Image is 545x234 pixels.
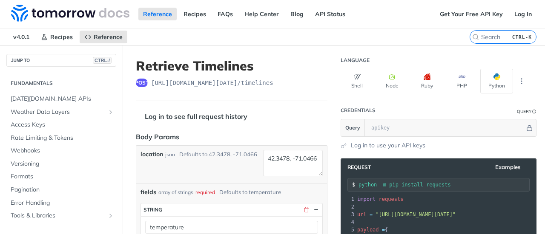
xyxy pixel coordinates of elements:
span: Rate Limiting & Tokens [11,134,114,142]
span: Webhooks [11,147,114,155]
div: 1 [341,195,356,203]
span: https://api.tomorrow.io/v4/timelines [151,79,273,87]
span: Formats [11,172,114,181]
button: Query [341,119,365,136]
a: [DATE][DOMAIN_NAME] APIs [6,93,116,105]
label: location [141,150,163,159]
button: string [141,203,322,216]
span: CTRL-/ [93,57,112,64]
div: required [195,189,215,196]
div: 5 [341,226,356,234]
button: PHP [445,69,478,93]
a: Formats [6,170,116,183]
div: Language [341,57,370,64]
span: = [370,211,373,217]
div: Log in to see full request history [136,111,247,121]
a: Get Your Free API Key [435,8,508,20]
a: Reference [138,8,177,20]
input: Request instructions [359,182,529,188]
div: Body Params [136,132,179,142]
div: 2 [341,203,356,211]
a: Pagination [6,183,116,196]
i: Information [532,110,536,114]
button: Ruby [410,69,443,93]
a: Access Keys [6,118,116,131]
div: Query [517,108,531,115]
div: Credentials [341,107,376,114]
span: Pagination [11,186,114,194]
span: = [382,227,385,233]
span: url [357,211,367,217]
div: json [165,151,175,158]
span: Reference [94,33,123,41]
button: Hide [312,206,320,214]
kbd: CTRL-K [510,33,534,41]
span: Tools & Libraries [11,211,105,220]
span: fields [141,188,156,197]
h1: Retrieve Timelines [136,58,327,73]
span: "[URL][DOMAIN_NAME][DATE]" [376,211,456,217]
a: Blog [286,8,308,20]
div: 4 [341,218,356,226]
a: Reference [80,31,127,43]
span: Recipes [50,33,73,41]
button: Delete [302,206,310,214]
div: 3 [341,211,356,218]
button: More Languages [515,75,528,87]
a: Error Handling [6,197,116,209]
button: Python [480,69,513,93]
span: payload [357,227,379,233]
button: Show subpages for Tools & Libraries [107,212,114,219]
a: Log in to use your API keys [351,141,425,150]
a: Recipes [36,31,77,43]
svg: More ellipsis [518,77,525,85]
span: import [357,196,376,202]
div: QueryInformation [517,108,536,115]
span: requests [379,196,404,202]
input: apikey [367,119,525,136]
div: string [143,206,162,213]
a: Log In [510,8,536,20]
button: Show subpages for Weather Data Layers [107,109,114,116]
div: Defaults to 42.3478, -71.0466 [179,150,257,159]
a: Tools & LibrariesShow subpages for Tools & Libraries [6,209,116,222]
span: [DATE][DOMAIN_NAME] APIs [11,95,114,103]
span: Query [345,124,360,132]
svg: Search [472,34,479,40]
span: { [357,227,388,233]
div: Defaults to temperature [219,188,281,197]
a: API Status [310,8,350,20]
button: Node [376,69,408,93]
a: FAQs [213,8,238,20]
a: Recipes [179,8,211,20]
button: Examples [492,163,532,172]
span: Weather Data Layers [11,108,105,116]
span: Request [343,164,371,171]
span: Access Keys [11,121,114,129]
span: Versioning [11,160,114,168]
a: Webhooks [6,144,116,157]
a: Rate Limiting & Tokens [6,132,116,144]
div: array of strings [158,189,193,196]
span: Examples [495,164,521,171]
textarea: 42.3478, -71.0466 [263,150,323,176]
span: Error Handling [11,199,114,207]
h2: Fundamentals [6,79,116,87]
img: Tomorrow.io Weather API Docs [11,5,129,22]
span: v4.0.1 [9,31,34,43]
button: Shell [341,69,373,93]
button: JUMP TOCTRL-/ [6,54,116,67]
a: Weather Data LayersShow subpages for Weather Data Layers [6,106,116,118]
span: post [136,79,148,87]
button: Hide [525,124,534,132]
a: Help Center [240,8,284,20]
a: Versioning [6,158,116,170]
